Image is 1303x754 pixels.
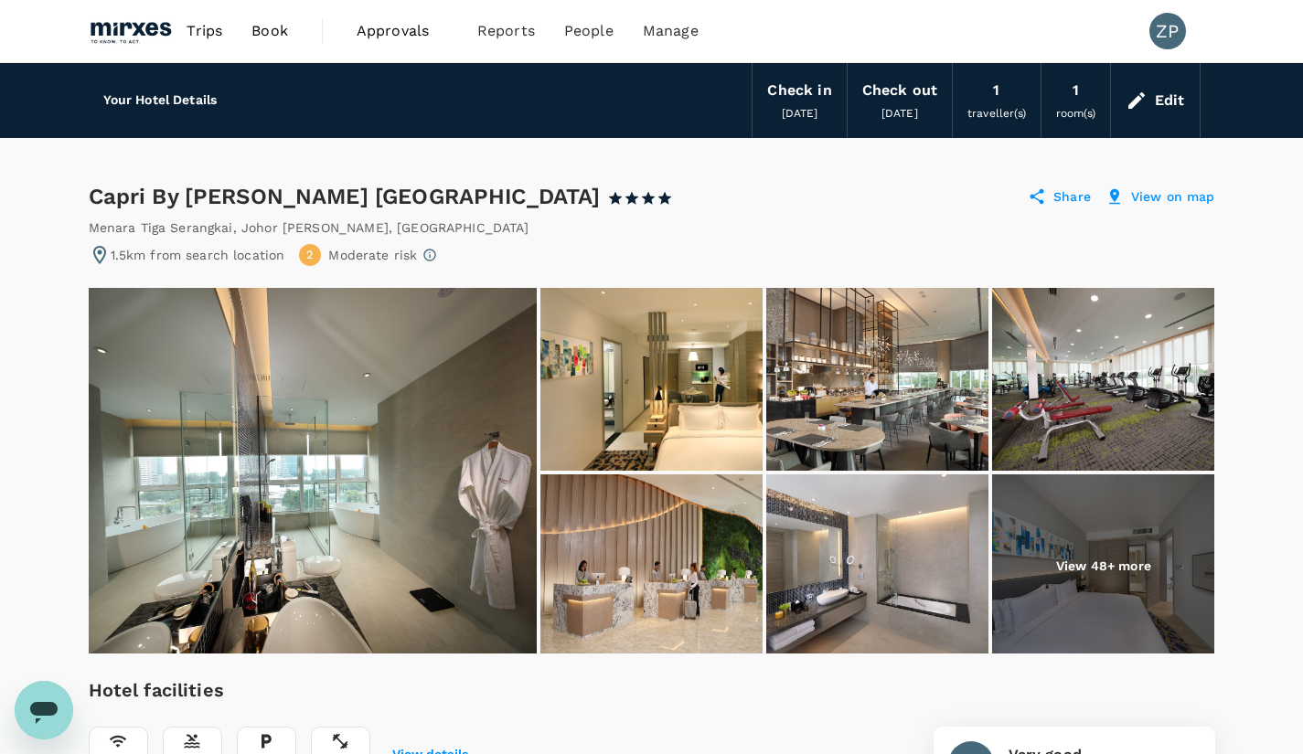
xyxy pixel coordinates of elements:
[1155,88,1185,113] div: Edit
[306,247,314,264] span: 2
[1056,557,1151,575] p: View 48+ more
[564,20,614,42] span: People
[767,78,831,103] div: Check in
[357,20,448,42] span: Approvals
[1149,13,1186,49] div: ZP
[766,474,988,657] img: Capri JBBRDeluxe Bathroom
[540,474,763,657] img: Capri JBLobby (with Talents )
[187,20,222,42] span: Trips
[782,107,818,120] span: [DATE]
[1053,187,1091,206] p: Share
[540,288,763,471] img: Capri JBStudio Executive (with Talent )
[992,474,1214,657] img: Capri JBBRDeluxe Bedroom
[881,107,918,120] span: [DATE]
[89,288,537,653] img: Capri_JB_1BR_Executive_Bathroom
[862,78,937,103] div: Check out
[1131,187,1215,206] p: View on map
[1073,78,1079,103] div: 1
[1056,107,1095,120] span: room(s)
[643,20,699,42] span: Manage
[251,20,288,42] span: Book
[15,681,73,739] iframe: 启动消息传送窗口的按钮
[89,675,468,705] h6: Hotel facilities
[103,90,218,111] h6: Your Hotel Details
[993,78,999,103] div: 1
[766,288,988,471] img: Capri JBCaprilicious (with Talent )
[992,288,1214,471] img: Capri JB Gym
[89,182,689,211] div: Capri By [PERSON_NAME] [GEOGRAPHIC_DATA]
[89,11,173,51] img: Mirxes Holding Pte Ltd
[111,246,285,264] p: 1.5km from search location
[967,107,1026,120] span: traveller(s)
[328,246,417,264] p: Moderate risk
[477,20,535,42] span: Reports
[89,218,529,237] div: Menara Tiga Serangkai , Johor [PERSON_NAME] , [GEOGRAPHIC_DATA]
